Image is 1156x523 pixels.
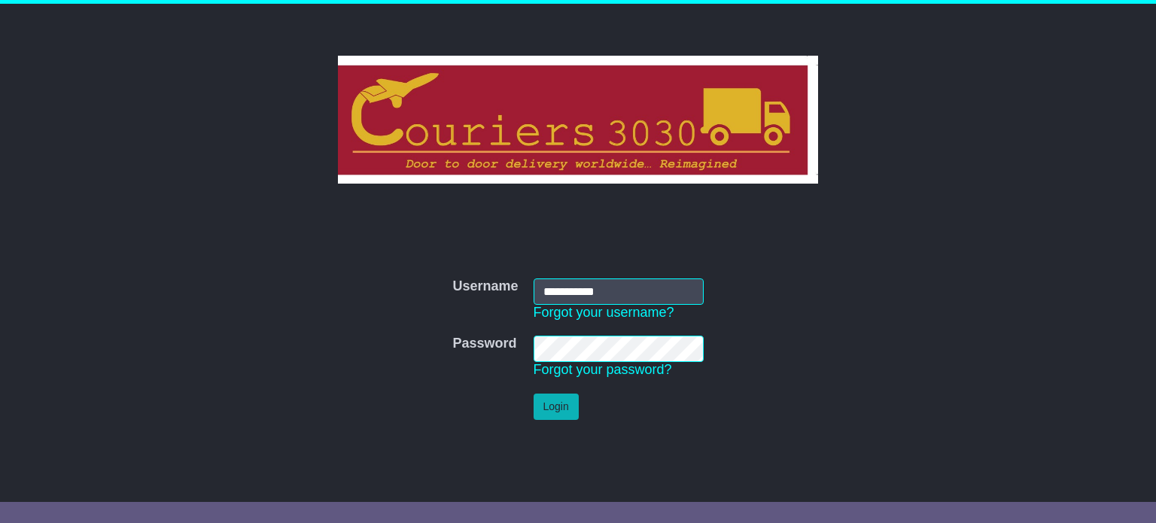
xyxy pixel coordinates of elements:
[534,305,674,320] a: Forgot your username?
[452,336,516,352] label: Password
[534,362,672,377] a: Forgot your password?
[338,56,819,184] img: Couriers 3030
[534,394,579,420] button: Login
[452,278,518,295] label: Username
